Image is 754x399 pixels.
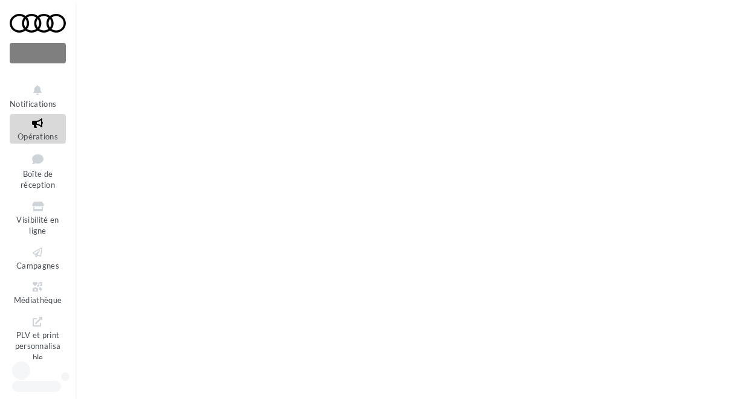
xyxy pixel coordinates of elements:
a: Boîte de réception [10,148,66,193]
div: Nouvelle campagne [10,43,66,63]
span: Campagnes [16,261,59,270]
span: Notifications [10,99,56,109]
a: Opérations [10,114,66,144]
span: Médiathèque [14,295,62,305]
span: Visibilité en ligne [16,215,59,236]
span: PLV et print personnalisable [15,328,61,362]
a: Campagnes [10,243,66,273]
a: Médiathèque [10,278,66,307]
a: Visibilité en ligne [10,197,66,238]
span: Boîte de réception [21,169,55,190]
span: Opérations [18,132,58,141]
a: PLV et print personnalisable [10,313,66,365]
